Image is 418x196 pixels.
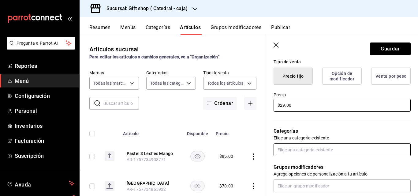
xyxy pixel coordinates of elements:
[102,5,188,12] h3: Sucursal: Gift shop ( Catedral - caja)
[274,93,411,97] label: Precio
[120,24,136,35] button: Menús
[271,24,290,35] button: Publicar
[274,164,411,171] p: Grupos modificadores
[190,151,205,161] button: availability-product
[89,54,221,59] strong: Para editar los artículos o cambios generales, ve a “Organización”.
[203,97,237,110] button: Ordenar
[211,24,261,35] button: Grupos modificadores
[7,37,75,50] button: Pregunta a Parrot AI
[67,16,72,21] button: open_drawer_menu
[250,153,256,160] button: actions
[15,152,74,160] span: Suscripción
[89,24,110,35] button: Resumen
[274,135,411,141] p: Elige una categoría existente
[183,122,212,142] th: Disponible
[274,179,411,192] input: Elige un grupo modificador
[17,40,66,46] span: Pregunta a Parrot AI
[150,80,185,86] span: Todas las categorías, Sin categoría
[190,181,205,191] button: availability-product
[89,45,139,54] div: Artículos sucursal
[127,187,166,192] span: AR-1757734865932
[119,122,183,142] th: Artículo
[15,62,74,70] span: Reportes
[4,44,75,51] a: Pregunta a Parrot AI
[15,77,74,85] span: Menú
[274,143,411,156] input: Elige una categoría existente
[322,68,362,85] button: Opción de modificador
[146,71,196,75] label: Categorías
[103,97,139,109] input: Buscar artículo
[274,99,411,112] input: $0.00
[203,71,256,75] label: Tipo de venta
[89,71,139,75] label: Marcas
[212,122,243,142] th: Precio
[146,24,170,35] button: Categorías
[274,68,313,85] button: Precio fijo
[370,43,411,55] button: Guardar
[219,183,233,189] div: $ 70.00
[127,157,166,162] span: AR-1757734908771
[274,171,411,177] p: Agrega opciones de personalización a tu artículo
[274,128,411,135] p: Categorías
[180,24,201,35] button: Artículos
[371,68,411,85] button: Venta por peso
[15,180,66,187] span: Ayuda
[89,24,418,35] div: navigation tabs
[219,153,233,159] div: $ 85.00
[207,80,244,86] span: Todos los artículos
[127,180,176,186] button: edit-product-location
[127,150,176,157] button: edit-product-location
[250,183,256,189] button: actions
[15,122,74,130] span: Inventarios
[15,137,74,145] span: Facturación
[93,80,128,86] span: Todas las marcas, Sin marca
[15,107,74,115] span: Personal
[15,92,74,100] span: Configuración
[274,59,411,65] div: Tipo de venta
